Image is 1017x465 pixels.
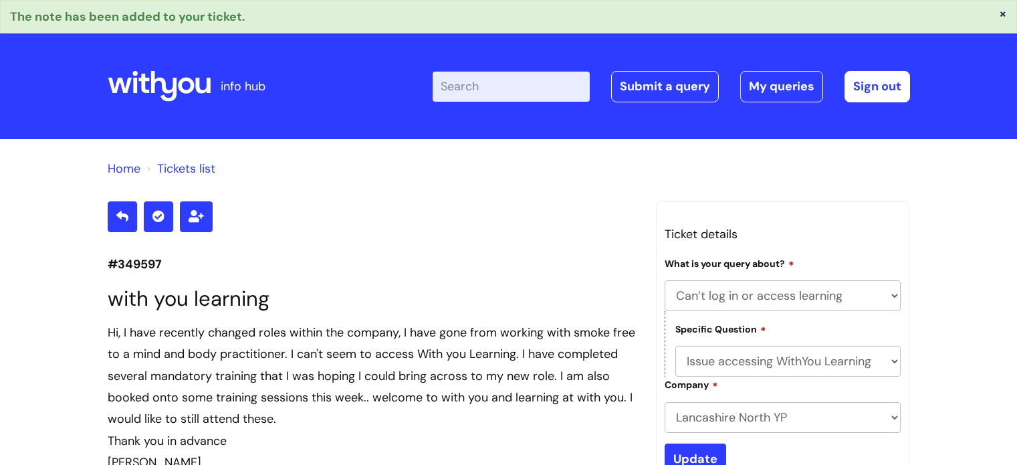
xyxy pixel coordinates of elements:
[433,72,590,101] input: Search
[665,223,901,245] h3: Ticket details
[675,322,766,335] label: Specific Question
[108,322,636,430] div: Hi, I have recently changed roles within the company, I have gone from working with smoke free to...
[108,430,636,452] div: Thank you in advance
[108,158,140,179] li: Solution home
[844,71,910,102] a: Sign out
[108,286,636,311] h1: with you learning
[433,71,910,102] div: | -
[108,161,140,177] a: Home
[611,71,719,102] a: Submit a query
[665,377,718,391] label: Company
[144,158,215,179] li: Tickets list
[157,161,215,177] a: Tickets list
[740,71,823,102] a: My queries
[108,254,636,275] p: #349597
[999,7,1007,19] button: ×
[221,76,265,97] p: info hub
[665,256,794,270] label: What is your query about?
